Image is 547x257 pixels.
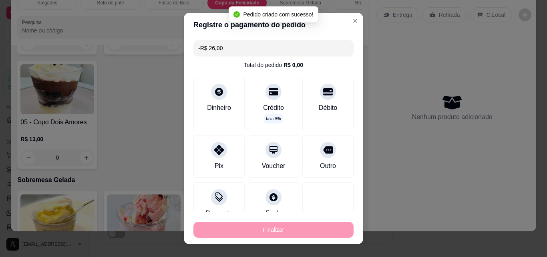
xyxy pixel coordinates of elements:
div: Pix [215,161,223,171]
div: Débito [319,103,337,113]
span: check-circle [233,11,240,18]
div: Dinheiro [207,103,231,113]
span: Pedido criado com sucesso! [243,11,313,18]
button: Close [349,14,362,27]
div: R$ 0,00 [284,61,303,69]
div: Fiado [265,208,282,218]
p: taxa [266,116,281,122]
div: Crédito [263,103,284,113]
div: Voucher [262,161,286,171]
div: Outro [320,161,336,171]
span: 5 % [275,116,281,122]
div: Total do pedido [244,61,303,69]
div: Desconto [205,208,233,218]
input: Ex.: hambúrguer de cordeiro [198,40,349,56]
header: Registre o pagamento do pedido [184,13,363,37]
